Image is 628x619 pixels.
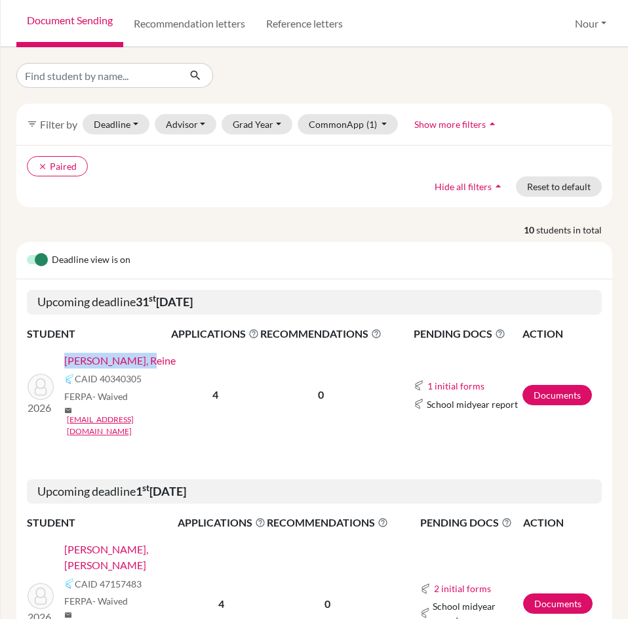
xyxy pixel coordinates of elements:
button: 1 initial forms [427,378,485,393]
th: STUDENT [27,514,177,531]
button: 2 initial forms [433,581,492,596]
h5: Upcoming deadline [27,290,602,315]
img: Al Habbal, Reine [28,374,54,400]
img: Common App logo [64,578,75,589]
sup: st [149,293,156,304]
i: filter_list [27,119,37,129]
span: - Waived [92,391,128,402]
span: PENDING DOCS [420,515,522,530]
strong: 10 [524,223,536,237]
span: School midyear report [427,397,518,411]
i: arrow_drop_up [486,117,499,130]
span: APPLICATIONS [171,326,259,342]
span: mail [64,611,72,619]
p: 2026 [28,400,54,416]
b: 1 [DATE] [136,484,186,498]
span: PENDING DOCS [414,326,520,342]
span: CAID 40340305 [75,372,142,386]
span: (1) [366,119,377,130]
a: Documents [522,385,592,405]
span: students in total [536,223,612,237]
button: Reset to default [516,176,602,197]
button: Grad Year [222,114,292,134]
button: Deadline [83,114,149,134]
th: ACTION [522,325,602,342]
button: Nour [569,11,612,36]
span: RECOMMENDATIONS [260,326,382,342]
b: 4 [212,388,218,401]
span: FERPA [64,389,128,403]
span: - Waived [92,595,128,607]
span: CAID 47157483 [75,577,142,591]
span: Show more filters [414,119,486,130]
span: Deadline view is on [52,252,130,268]
img: Common App logo [414,399,424,409]
th: ACTION [522,514,602,531]
h5: Upcoming deadline [27,479,602,504]
img: Ahmed, Rahman [28,583,54,609]
input: Find student by name... [16,63,179,88]
a: [PERSON_NAME], [PERSON_NAME] [64,542,186,573]
b: 31 [DATE] [136,294,193,309]
span: APPLICATIONS [178,515,265,530]
button: Hide all filtersarrow_drop_up [423,176,516,197]
img: Common App logo [414,380,424,391]
a: [EMAIL_ADDRESS][DOMAIN_NAME] [67,414,180,437]
span: RECOMMENDATIONS [267,515,388,530]
button: Advisor [155,114,217,134]
b: 4 [218,597,224,610]
p: 0 [260,387,382,403]
i: clear [38,162,47,171]
a: Documents [523,593,593,614]
button: Show more filtersarrow_drop_up [403,114,510,134]
span: mail [64,407,72,414]
i: arrow_drop_up [492,180,505,193]
span: FERPA [64,594,128,608]
img: Common App logo [420,584,431,594]
button: clearPaired [27,156,88,176]
th: STUDENT [27,325,170,342]
img: Common App logo [64,374,75,384]
img: Common App logo [420,608,431,618]
sup: st [142,483,149,493]
a: [PERSON_NAME], Reine [64,353,176,369]
span: Filter by [40,118,77,130]
p: 0 [267,596,388,612]
button: CommonApp(1) [298,114,399,134]
span: Hide all filters [435,181,492,192]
